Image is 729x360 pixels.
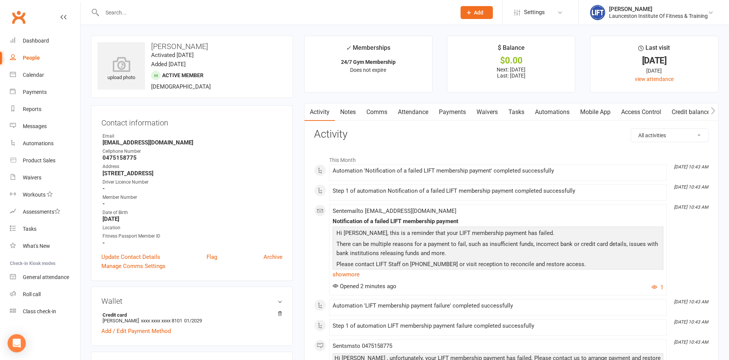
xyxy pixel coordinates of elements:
[151,52,194,59] time: Activated [DATE]
[101,327,171,336] a: Add / Edit Payment Method
[597,57,711,65] div: [DATE]
[101,262,166,271] a: Manage Comms Settings
[10,186,80,203] a: Workouts
[638,43,670,57] div: Last visit
[674,339,708,345] i: [DATE] 10:43 AM
[674,205,708,210] i: [DATE] 10:43 AM
[346,44,351,52] i: ✓
[98,42,286,51] h3: [PERSON_NAME]
[454,57,568,65] div: $0.00
[10,169,80,186] a: Waivers
[674,319,708,325] i: [DATE] 10:43 AM
[10,269,80,286] a: General attendance kiosk mode
[361,103,393,121] a: Comms
[333,323,663,329] div: Step 1 of automation LIFT membership payment failure completed successfully
[103,200,282,207] strong: -
[616,103,666,121] a: Access Control
[23,291,41,297] div: Roll call
[10,32,80,49] a: Dashboard
[103,233,282,240] div: Fitness Passport Member ID
[103,224,282,232] div: Location
[23,308,56,314] div: Class check-in
[23,274,69,280] div: General attendance
[333,269,663,280] a: show more
[335,260,661,271] p: Please contact LIFT Staff on [PHONE_NUMBER] or visit reception to reconcile and restore access.
[23,140,54,146] div: Automations
[10,84,80,101] a: Payments
[10,152,80,169] a: Product Sales
[151,83,211,90] span: [DEMOGRAPHIC_DATA]
[101,297,282,305] h3: Wallet
[609,6,708,13] div: [PERSON_NAME]
[23,226,36,232] div: Tasks
[498,43,525,57] div: $ Balance
[10,101,80,118] a: Reports
[314,128,708,140] h3: Activity
[575,103,616,121] a: Mobile App
[333,208,456,214] span: Sent email to [EMAIL_ADDRESS][DOMAIN_NAME]
[305,103,335,121] a: Activity
[103,179,282,186] div: Driver Licence Number
[590,5,605,20] img: thumb_image1711312309.png
[597,67,711,75] div: [DATE]
[103,216,282,222] strong: [DATE]
[10,118,80,135] a: Messages
[335,239,661,260] p: There can be multiple reasons for a payment to fail, such as insufficient funds, incorrect bank o...
[10,220,80,238] a: Tasks
[335,228,661,239] p: Hi [PERSON_NAME], this is a reminder that your LIFT membership payment has failed.
[335,103,361,121] a: Notes
[652,283,663,292] button: 1
[23,89,47,95] div: Payments
[10,286,80,303] a: Roll call
[471,103,503,121] a: Waivers
[207,252,217,262] a: Flag
[10,203,80,220] a: Assessments
[503,103,530,121] a: Tasks
[346,43,390,57] div: Memberships
[23,72,44,78] div: Calendar
[635,76,674,82] a: view attendance
[524,4,545,21] span: Settings
[103,170,282,177] strong: [STREET_ADDRESS]
[103,185,282,192] strong: -
[23,55,40,61] div: People
[333,218,663,225] div: Notification of a failed LIFT membership payment
[333,168,663,174] div: Automation 'Notification of a failed LIFT membership payment' completed successfully
[100,7,451,18] input: Search...
[350,67,386,73] span: Does not expire
[333,283,396,290] span: Opened 2 minutes ago
[23,192,46,198] div: Workouts
[101,116,282,127] h3: Contact information
[23,157,55,163] div: Product Sales
[103,148,282,155] div: Cellphone Number
[333,303,663,309] div: Automation 'LIFT membership payment failure' completed successfully
[8,334,26,352] div: Open Intercom Messenger
[474,10,483,16] span: Add
[333,188,663,194] div: Step 1 of automation Notification of a failed LIFT membership payment completed successfully
[23,106,41,112] div: Reports
[103,163,282,170] div: Address
[23,174,41,181] div: Waivers
[103,154,282,161] strong: 0475158775
[103,312,279,318] strong: Credit card
[103,209,282,216] div: Date of Birth
[103,139,282,146] strong: [EMAIL_ADDRESS][DOMAIN_NAME]
[674,184,708,190] i: [DATE] 10:43 AM
[461,6,493,19] button: Add
[393,103,434,121] a: Attendance
[151,61,186,68] time: Added [DATE]
[10,303,80,320] a: Class kiosk mode
[333,343,392,349] span: Sent sms to 0475158775
[674,164,708,170] i: [DATE] 10:43 AM
[454,67,568,79] p: Next: [DATE] Last: [DATE]
[103,133,282,140] div: Email
[674,299,708,304] i: [DATE] 10:43 AM
[103,239,282,246] strong: -
[23,123,47,129] div: Messages
[98,57,145,82] div: upload photo
[141,318,182,324] span: xxxx xxxx xxxx 8101
[23,209,60,215] div: Assessments
[162,72,204,78] span: Active member
[10,67,80,84] a: Calendar
[101,252,160,262] a: Update Contact Details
